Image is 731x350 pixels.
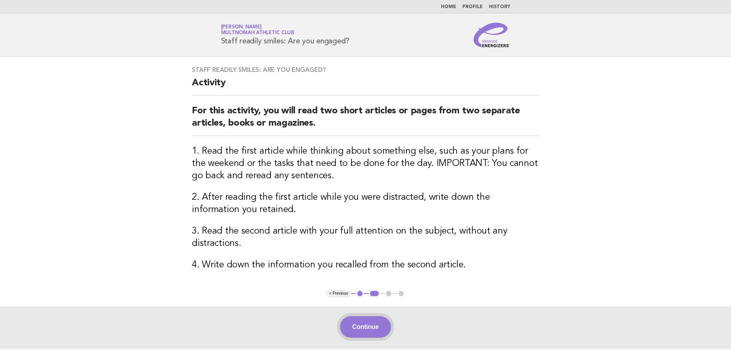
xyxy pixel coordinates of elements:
h3: Staff readily smiles: Are you engaged? [192,66,539,74]
h3: 4. Write down the information you recalled from the second article. [192,259,539,271]
h1: Staff readily smiles: Are you engaged? [221,25,350,45]
button: 1 [356,290,364,297]
h2: For this activity, you will read two short articles or pages from two separate articles, books or... [192,105,539,136]
h3: 1. Read the first article while thinking about something else, such as your plans for the weekend... [192,145,539,182]
a: Home [441,5,456,9]
img: Service Energizers [474,23,510,47]
button: 2 [369,290,380,297]
h3: 3. Read the second article with your full attention on the subject, without any distractions. [192,225,539,250]
h2: Activity [192,77,539,96]
a: [PERSON_NAME]Multnomah Athletic Club [221,25,294,35]
button: < Previous [326,290,351,297]
a: Profile [462,5,483,9]
a: History [489,5,510,9]
h3: 2. After reading the first article while you were distracted, write down the information you reta... [192,191,539,216]
button: Continue [340,316,391,338]
span: Multnomah Athletic Club [221,31,294,36]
